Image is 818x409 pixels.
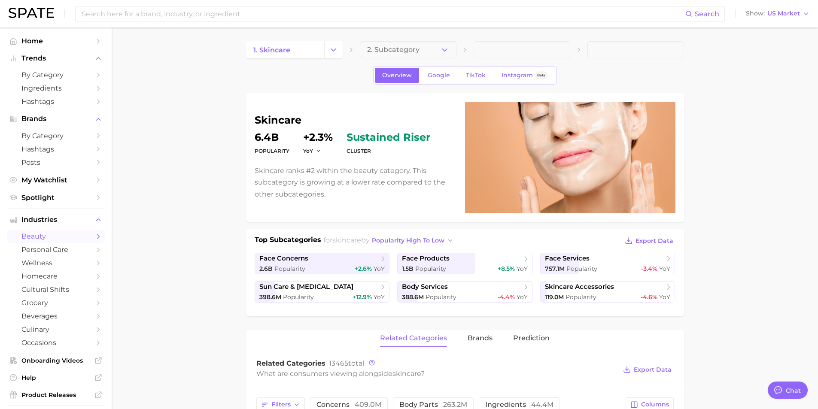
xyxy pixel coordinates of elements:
a: Overview [375,68,419,83]
span: occasions [21,339,90,347]
a: by Category [7,68,105,82]
a: beauty [7,230,105,243]
span: 2. Subcategory [367,46,420,54]
dd: 6.4b [255,132,289,142]
a: InstagramBeta [494,68,555,83]
span: face concerns [259,254,308,263]
span: Product Releases [21,391,90,399]
dt: Popularity [255,146,289,156]
span: Hashtags [21,145,90,153]
span: beauty [21,232,90,240]
span: 119.0m [545,293,564,301]
dd: +2.3% [303,132,333,142]
span: Popularity [283,293,314,301]
span: +12.9% [353,293,372,301]
span: +2.6% [355,265,372,273]
span: Help [21,374,90,382]
a: 1. skincare [246,41,324,58]
span: ingredients [485,401,553,408]
span: YoY [303,147,313,155]
button: Trends [7,52,105,65]
a: personal care [7,243,105,256]
a: occasions [7,336,105,349]
a: by Category [7,129,105,142]
span: 757.1m [545,265,565,273]
span: Spotlight [21,194,90,202]
span: 1.5b [402,265,414,273]
span: Search [695,10,719,18]
span: personal care [21,245,90,254]
a: TikTok [459,68,493,83]
span: US Market [767,11,800,16]
span: Home [21,37,90,45]
span: Popularity [426,293,456,301]
a: cultural shifts [7,283,105,296]
span: Filters [271,401,291,408]
span: TikTok [466,72,486,79]
span: +8.5% [498,265,515,273]
a: beverages [7,309,105,323]
a: Home [7,34,105,48]
span: -3.4% [641,265,657,273]
span: Overview [382,72,412,79]
button: ShowUS Market [744,8,812,19]
span: Related Categories [256,359,325,367]
span: Export Data [636,237,673,245]
a: face concerns2.6b Popularity+2.6% YoY [255,253,390,274]
span: beverages [21,312,90,320]
span: sustained riser [347,132,430,142]
span: body services [402,283,448,291]
span: brands [468,334,493,342]
span: for by [323,236,456,244]
a: sun care & [MEDICAL_DATA]398.6m Popularity+12.9% YoY [255,281,390,303]
span: Popularity [415,265,446,273]
button: Change Category [324,41,343,58]
a: Spotlight [7,191,105,204]
span: -4.6% [641,293,657,301]
span: My Watchlist [21,176,90,184]
span: Posts [21,158,90,167]
span: related categories [380,334,447,342]
button: 2. Subcategory [360,41,456,58]
a: Onboarding Videos [7,354,105,367]
span: 1. skincare [253,46,290,54]
a: Hashtags [7,95,105,108]
span: by Category [21,132,90,140]
span: body parts [399,401,467,408]
span: Ingredients [21,84,90,92]
span: Popularity [274,265,305,273]
span: Popularity [566,265,597,273]
a: Posts [7,156,105,169]
span: 388.6m [402,293,424,301]
span: Hashtags [21,97,90,106]
a: face products1.5b Popularity+8.5% YoY [397,253,532,274]
span: Popularity [566,293,596,301]
p: Skincare ranks #2 within the beauty category. This subcategory is growing at a lower rate compare... [255,165,455,200]
span: culinary [21,325,90,333]
span: Export Data [634,366,672,373]
h1: skincare [255,115,455,125]
a: face services757.1m Popularity-3.4% YoY [540,253,675,274]
span: YoY [374,265,385,273]
button: Brands [7,112,105,125]
input: Search here for a brand, industry, or ingredient [81,6,685,21]
span: YoY [517,293,528,301]
span: grocery [21,299,90,307]
button: popularity high to low [370,235,456,246]
span: skincare [332,236,361,244]
button: Industries [7,213,105,226]
span: face services [545,254,590,263]
span: skincare accessories [545,283,614,291]
span: skincare [392,370,421,378]
a: My Watchlist [7,173,105,187]
span: YoY [659,293,670,301]
span: Brands [21,115,90,123]
h1: Top Subcategories [255,235,321,248]
a: Help [7,371,105,384]
a: Ingredients [7,82,105,95]
span: Columns [641,401,669,408]
span: face products [402,254,450,263]
button: Export Data [621,364,673,376]
span: 2.6b [259,265,273,273]
button: Export Data [623,235,675,247]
